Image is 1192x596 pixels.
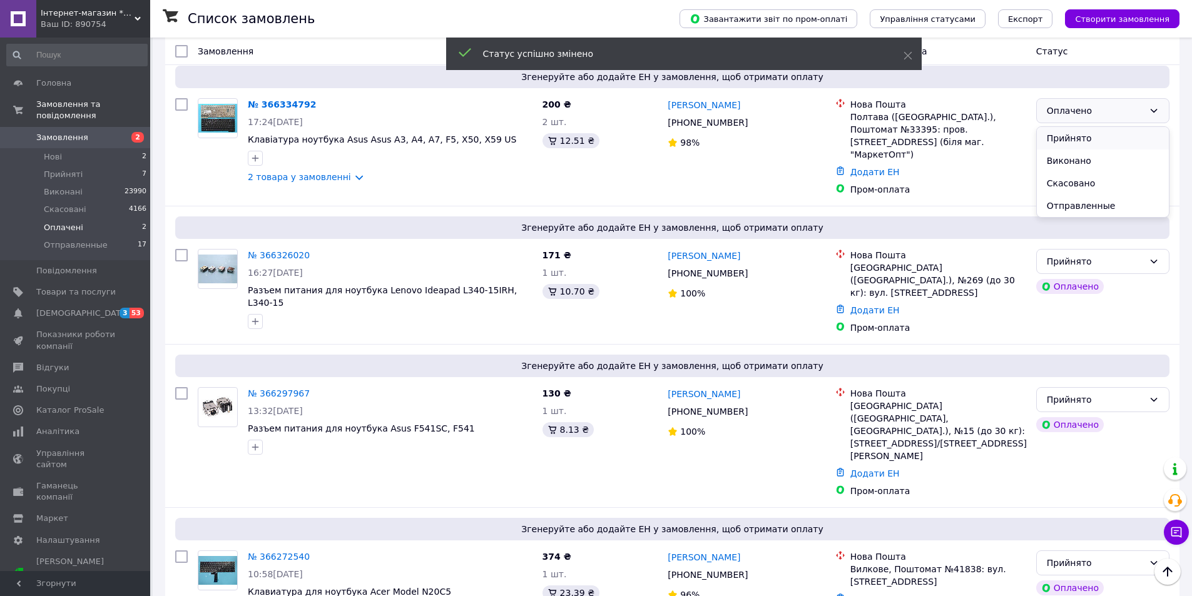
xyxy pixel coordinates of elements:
h1: Список замовлень [188,11,315,26]
span: 1 шт. [543,406,567,416]
li: Прийнято [1037,127,1169,149]
a: Фото товару [198,387,238,427]
span: Товари та послуги [36,286,116,298]
span: 7 [142,169,146,180]
img: Фото товару [198,393,237,422]
a: № 366272540 [248,552,310,562]
span: Замовлення [36,132,88,143]
span: Відгуки [36,362,69,373]
div: Вилкове, Поштомат №41838: вул. [STREET_ADDRESS] [850,563,1026,588]
span: Виконані [44,186,83,198]
li: Виконано [1037,149,1169,172]
span: 2 шт. [543,117,567,127]
img: Фото товару [198,255,237,284]
span: 98% [680,138,700,148]
span: Згенеруйте або додайте ЕН у замовлення, щоб отримати оплату [180,221,1164,234]
button: Чат з покупцем [1164,520,1189,545]
div: Нова Пошта [850,387,1026,400]
button: Наверх [1154,558,1181,585]
span: 2 [142,222,146,233]
span: 200 ₴ [543,99,571,109]
span: Замовлення та повідомлення [36,99,150,121]
img: Фото товару [198,556,237,585]
span: 100% [680,427,705,437]
a: Клавіатура ноутбука Asus Asus A3, A4, A7, F5, X50, X59 US [248,134,516,144]
img: Фото товару [198,104,237,133]
a: Створити замовлення [1052,13,1179,23]
a: № 366334792 [248,99,316,109]
span: 1 шт. [543,268,567,278]
span: [PERSON_NAME] та рахунки [36,556,116,590]
a: Додати ЕН [850,468,900,478]
a: Фото товару [198,550,238,590]
div: Оплачено [1036,580,1104,595]
span: 10:58[DATE] [248,569,303,579]
div: Прийнято [1047,255,1144,268]
span: 2 [142,151,146,163]
div: Полтава ([GEOGRAPHIC_DATA].), Поштомат №33395: пров. [STREET_ADDRESS] (біля маг. "МаркетОпт") [850,111,1026,161]
div: Ваш ID: 890754 [41,19,150,30]
div: Нова Пошта [850,550,1026,563]
button: Управління статусами [870,9,986,28]
span: Згенеруйте або додайте ЕН у замовлення, щоб отримати оплату [180,523,1164,535]
div: Оплачено [1047,104,1144,118]
div: [PHONE_NUMBER] [665,403,750,420]
span: 2 [131,132,144,143]
button: Створити замовлення [1065,9,1179,28]
div: [GEOGRAPHIC_DATA] ([GEOGRAPHIC_DATA].), №269 (до 30 кг): вул. [STREET_ADDRESS] [850,261,1026,299]
a: [PERSON_NAME] [668,99,740,111]
span: Повідомлення [36,265,97,276]
span: 374 ₴ [543,552,571,562]
div: Оплачено [1036,417,1104,432]
a: [PERSON_NAME] [668,388,740,400]
span: [DEMOGRAPHIC_DATA] [36,308,129,319]
span: Головна [36,78,71,89]
a: Фото товару [198,249,238,289]
span: Згенеруйте або додайте ЕН у замовлення, щоб отримати оплату [180,360,1164,372]
span: 3 [120,308,130,318]
div: Пром-оплата [850,321,1026,334]
span: 16:27[DATE] [248,268,303,278]
span: 130 ₴ [543,388,571,398]
div: Пром-оплата [850,183,1026,196]
span: 23990 [125,186,146,198]
span: Інтернет-магазин *Keyboard* [41,8,135,19]
div: Статус успішно змінено [483,48,872,60]
a: № 366297967 [248,388,310,398]
li: Скасовано [1037,172,1169,194]
span: 4166 [129,204,146,215]
span: 17:24[DATE] [248,117,303,127]
a: Додати ЕН [850,305,900,315]
span: Згенеруйте або додайте ЕН у замовлення, щоб отримати оплату [180,71,1164,83]
span: 53 [130,308,144,318]
span: 1 шт. [543,569,567,579]
span: Показники роботи компанії [36,329,116,351]
span: Аналітика [36,426,79,437]
span: Управління статусами [880,14,976,24]
a: Разъем питания для ноутбука Lenovo Ideapad L340-15IRH, L340-15 [248,285,517,308]
span: Отправленные [44,240,108,251]
span: Маркет [36,513,68,524]
a: Додати ЕН [850,167,900,177]
div: Пром-оплата [850,485,1026,497]
span: Разъем питания для ноутбука Asus F541SC, F541 [248,423,475,433]
div: Нова Пошта [850,98,1026,111]
span: Налаштування [36,535,100,546]
button: Експорт [998,9,1053,28]
span: Скасовані [44,204,86,215]
div: 8.13 ₴ [543,422,594,437]
a: [PERSON_NAME] [668,551,740,563]
div: Оплачено [1036,279,1104,294]
div: 12.51 ₴ [543,133,599,148]
div: [PHONE_NUMBER] [665,265,750,282]
span: 17 [138,240,146,251]
div: Нова Пошта [850,249,1026,261]
div: Прийнято [1047,393,1144,407]
span: 100% [680,288,705,298]
div: [PHONE_NUMBER] [665,566,750,583]
span: 171 ₴ [543,250,571,260]
span: Статус [1036,46,1068,56]
span: Оплачені [44,222,83,233]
